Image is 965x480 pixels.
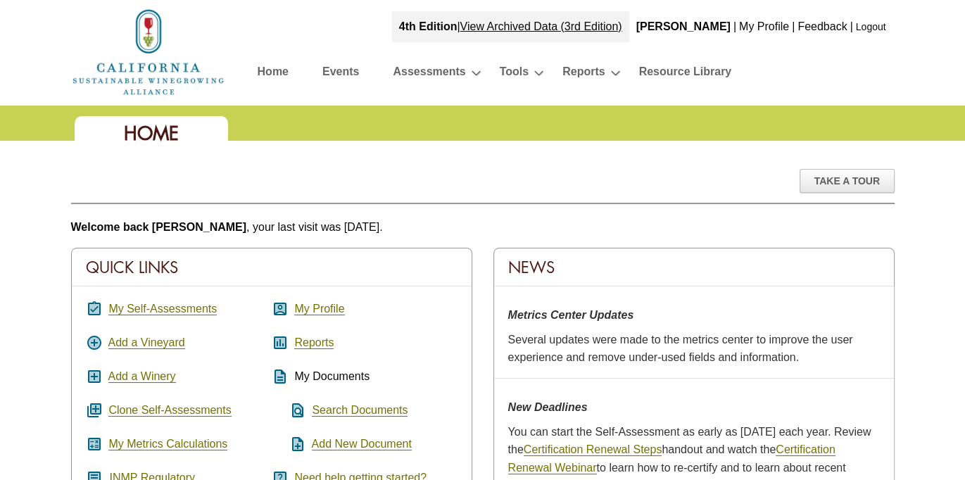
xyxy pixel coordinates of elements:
a: Home [258,62,289,87]
i: description [272,368,289,385]
a: Add a Vineyard [108,336,185,349]
a: My Profile [294,303,344,315]
span: My Documents [294,370,370,382]
a: Feedback [797,20,847,32]
i: note_add [272,436,306,453]
i: assessment [272,334,289,351]
div: | [790,11,796,42]
a: Home [71,45,226,57]
span: Home [124,121,179,146]
a: Reports [294,336,334,349]
a: View Archived Data (3rd Edition) [460,20,622,32]
a: Events [322,62,359,87]
a: My Self-Assessments [108,303,217,315]
div: Take A Tour [800,169,895,193]
div: Quick Links [72,248,472,286]
a: Resource Library [639,62,732,87]
i: find_in_page [272,402,306,419]
a: Clone Self-Assessments [108,404,231,417]
div: | [849,11,854,42]
b: [PERSON_NAME] [636,20,731,32]
a: Reports [562,62,605,87]
span: Several updates were made to the metrics center to improve the user experience and remove under-u... [508,334,853,364]
strong: Metrics Center Updates [508,309,634,321]
a: Certification Renewal Steps [524,443,662,456]
strong: New Deadlines [508,401,588,413]
a: Add a Winery [108,370,176,383]
i: assignment_turned_in [86,301,103,317]
b: Welcome back [PERSON_NAME] [71,221,247,233]
i: calculate [86,436,103,453]
a: Certification Renewal Webinar [508,443,835,474]
i: add_circle [86,334,103,351]
p: , your last visit was [DATE]. [71,218,895,236]
a: Add New Document [312,438,412,450]
a: Search Documents [312,404,408,417]
div: News [494,248,894,286]
i: add_box [86,368,103,385]
a: Logout [856,21,886,32]
a: Tools [500,62,529,87]
i: queue [86,402,103,419]
a: My Profile [739,20,789,32]
a: My Metrics Calculations [108,438,227,450]
div: | [392,11,629,42]
i: account_box [272,301,289,317]
div: | [732,11,738,42]
strong: 4th Edition [399,20,458,32]
img: logo_cswa2x.png [71,7,226,97]
a: Assessments [393,62,465,87]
